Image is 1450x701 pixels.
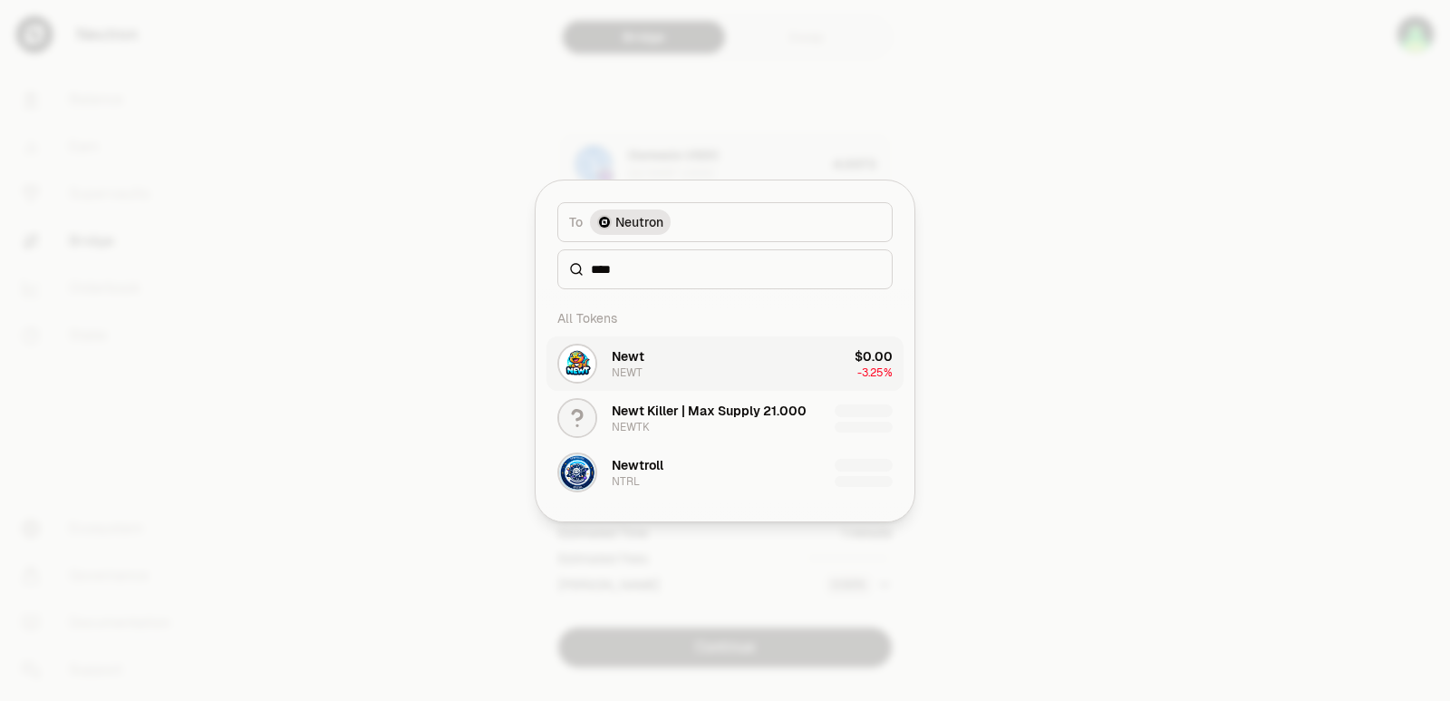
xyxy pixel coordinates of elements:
[612,420,650,434] div: NEWTK
[612,365,643,380] div: NEWT
[546,336,904,391] button: NEWT LogoNewtNEWT$0.00-3.25%
[559,346,595,382] img: NEWT Logo
[559,454,595,491] img: NTRL Logo
[569,213,583,231] span: To
[599,217,610,228] img: Neutron Logo
[546,445,904,500] button: NTRL LogoNewtrollNTRL
[612,402,807,420] div: Newt Killer | Max Supply 21.000
[546,300,904,336] div: All Tokens
[857,365,893,380] span: -3.25%
[612,347,644,365] div: Newt
[855,347,893,365] div: $0.00
[612,474,640,489] div: NTRL
[615,213,663,231] span: Neutron
[612,456,663,474] div: Newtroll
[557,202,893,242] button: ToNeutron LogoNeutron
[546,391,904,445] button: Newt Killer | Max Supply 21.000NEWTK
